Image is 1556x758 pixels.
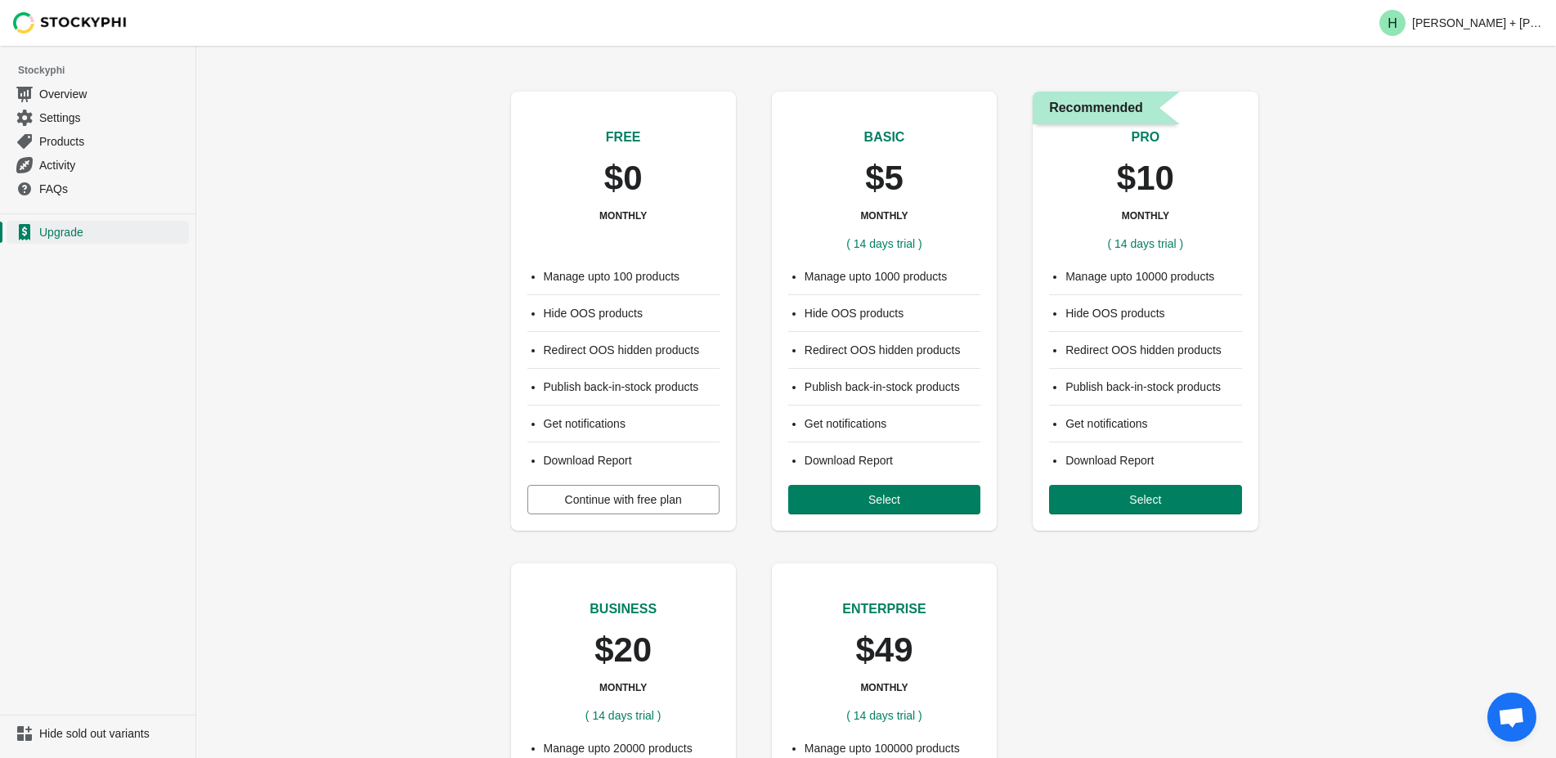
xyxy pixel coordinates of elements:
[1131,130,1159,144] span: PRO
[1373,7,1549,39] button: Avatar with initials H[PERSON_NAME] + [PERSON_NAME]
[39,110,186,126] span: Settings
[1065,379,1241,395] li: Publish back-in-stock products
[1065,268,1241,285] li: Manage upto 10000 products
[544,452,720,469] li: Download Report
[788,485,980,514] button: Select
[7,722,189,745] a: Hide sold out variants
[805,452,980,469] li: Download Report
[1388,16,1397,30] text: H
[7,82,189,105] a: Overview
[860,209,908,222] h3: MONTHLY
[846,709,922,722] span: ( 14 days trial )
[805,415,980,432] li: Get notifications
[1049,98,1143,118] span: Recommended
[1122,209,1169,222] h3: MONTHLY
[860,681,908,694] h3: MONTHLY
[865,160,904,196] p: $5
[544,268,720,285] li: Manage upto 100 products
[805,342,980,358] li: Redirect OOS hidden products
[805,740,980,756] li: Manage upto 100000 products
[544,342,720,358] li: Redirect OOS hidden products
[599,209,647,222] h3: MONTHLY
[864,130,905,144] span: BASIC
[846,237,922,250] span: ( 14 days trial )
[1117,160,1174,196] p: $10
[590,602,657,616] span: BUSINESS
[868,493,900,506] span: Select
[544,379,720,395] li: Publish back-in-stock products
[544,415,720,432] li: Get notifications
[7,177,189,200] a: FAQs
[805,305,980,321] li: Hide OOS products
[1108,237,1184,250] span: ( 14 days trial )
[39,725,186,742] span: Hide sold out variants
[1065,305,1241,321] li: Hide OOS products
[1065,342,1241,358] li: Redirect OOS hidden products
[7,153,189,177] a: Activity
[1129,493,1161,506] span: Select
[13,12,128,34] img: Stockyphi
[1065,415,1241,432] li: Get notifications
[599,681,647,694] h3: MONTHLY
[805,268,980,285] li: Manage upto 1000 products
[39,181,186,197] span: FAQs
[1379,10,1406,36] span: Avatar with initials H
[1487,693,1536,742] div: Open chat
[585,709,661,722] span: ( 14 days trial )
[1049,485,1241,514] button: Select
[855,632,913,668] p: $49
[527,485,720,514] button: Continue with free plan
[39,133,186,150] span: Products
[39,157,186,173] span: Activity
[594,632,652,668] p: $20
[1412,16,1543,29] p: [PERSON_NAME] + [PERSON_NAME]
[7,221,189,244] a: Upgrade
[1065,452,1241,469] li: Download Report
[805,379,980,395] li: Publish back-in-stock products
[7,105,189,129] a: Settings
[544,740,720,756] li: Manage upto 20000 products
[544,305,720,321] li: Hide OOS products
[7,129,189,153] a: Products
[604,160,643,196] p: $0
[39,86,186,102] span: Overview
[39,224,186,240] span: Upgrade
[606,130,641,144] span: FREE
[842,602,926,616] span: ENTERPRISE
[18,62,195,78] span: Stockyphi
[565,493,682,506] span: Continue with free plan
